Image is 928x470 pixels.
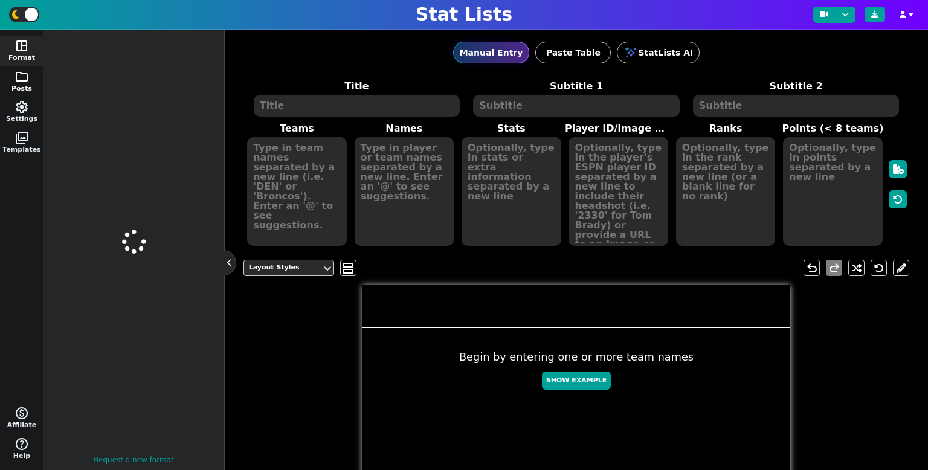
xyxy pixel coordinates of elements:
[827,261,842,275] span: redo
[686,79,906,94] label: Subtitle 2
[14,100,29,114] span: settings
[14,406,29,420] span: monetization_on
[14,437,29,451] span: help
[779,121,886,136] label: Points (< 8 teams)
[535,42,611,63] button: Paste Table
[416,4,512,25] h1: Stat Lists
[453,42,530,63] button: Manual Entry
[350,121,457,136] label: Names
[14,130,29,145] span: photo_library
[805,261,819,275] span: undo
[458,121,565,136] label: Stats
[826,260,842,276] button: redo
[247,79,467,94] label: Title
[617,42,700,63] button: StatLists AI
[14,39,29,53] span: space_dashboard
[243,121,350,136] label: Teams
[249,263,317,273] div: Layout Styles
[362,349,790,396] div: Begin by entering one or more team names
[466,79,686,94] label: Subtitle 1
[672,121,779,136] label: Ranks
[804,260,820,276] button: undo
[542,372,611,390] button: Show Example
[14,69,29,84] span: folder
[565,121,672,136] label: Player ID/Image URL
